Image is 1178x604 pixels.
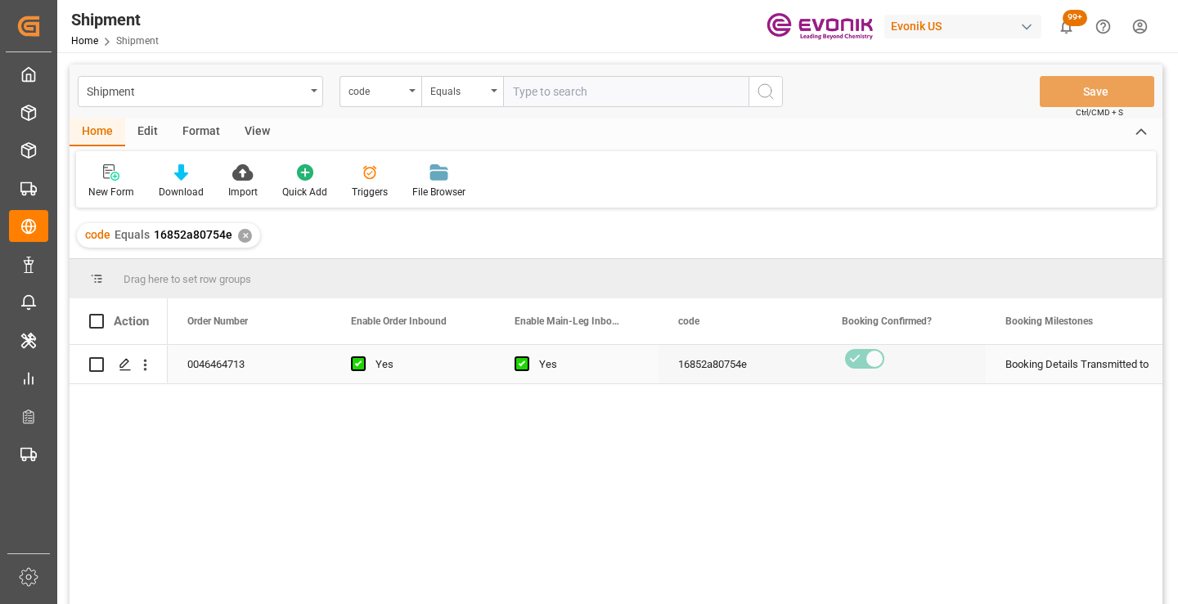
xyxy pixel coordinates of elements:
[515,315,624,327] span: Enable Main-Leg Inbound
[70,345,168,384] div: Press SPACE to select this row.
[187,315,248,327] span: Order Number
[348,80,404,99] div: code
[678,315,699,327] span: code
[412,185,465,199] div: File Browser
[1063,10,1087,26] span: 99+
[125,119,170,146] div: Edit
[228,185,258,199] div: Import
[842,315,932,327] span: Booking Confirmed?
[154,228,232,241] span: 16852a80754e
[238,229,252,243] div: ✕
[85,228,110,241] span: code
[884,11,1048,42] button: Evonik US
[884,15,1041,38] div: Evonik US
[1040,76,1154,107] button: Save
[159,185,204,199] div: Download
[1048,8,1085,45] button: show 100 new notifications
[124,273,251,285] span: Drag here to set row groups
[375,346,475,383] div: Yes
[1076,106,1123,119] span: Ctrl/CMD + S
[749,76,783,107] button: search button
[1005,346,1130,383] div: Booking Details Transmitted to SAP
[352,185,388,199] div: Triggers
[351,315,447,327] span: Enable Order Inbound
[168,345,331,383] div: 0046464713
[114,314,149,329] div: Action
[115,228,150,241] span: Equals
[88,185,134,199] div: New Form
[232,119,282,146] div: View
[430,80,486,99] div: Equals
[71,7,159,32] div: Shipment
[78,76,323,107] button: open menu
[1085,8,1122,45] button: Help Center
[339,76,421,107] button: open menu
[282,185,327,199] div: Quick Add
[1005,315,1093,327] span: Booking Milestones
[170,119,232,146] div: Format
[87,80,305,101] div: Shipment
[659,345,822,383] div: 16852a80754e
[503,76,749,107] input: Type to search
[767,12,873,41] img: Evonik-brand-mark-Deep-Purple-RGB.jpeg_1700498283.jpeg
[539,346,639,383] div: Yes
[71,35,98,47] a: Home
[70,119,125,146] div: Home
[421,76,503,107] button: open menu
